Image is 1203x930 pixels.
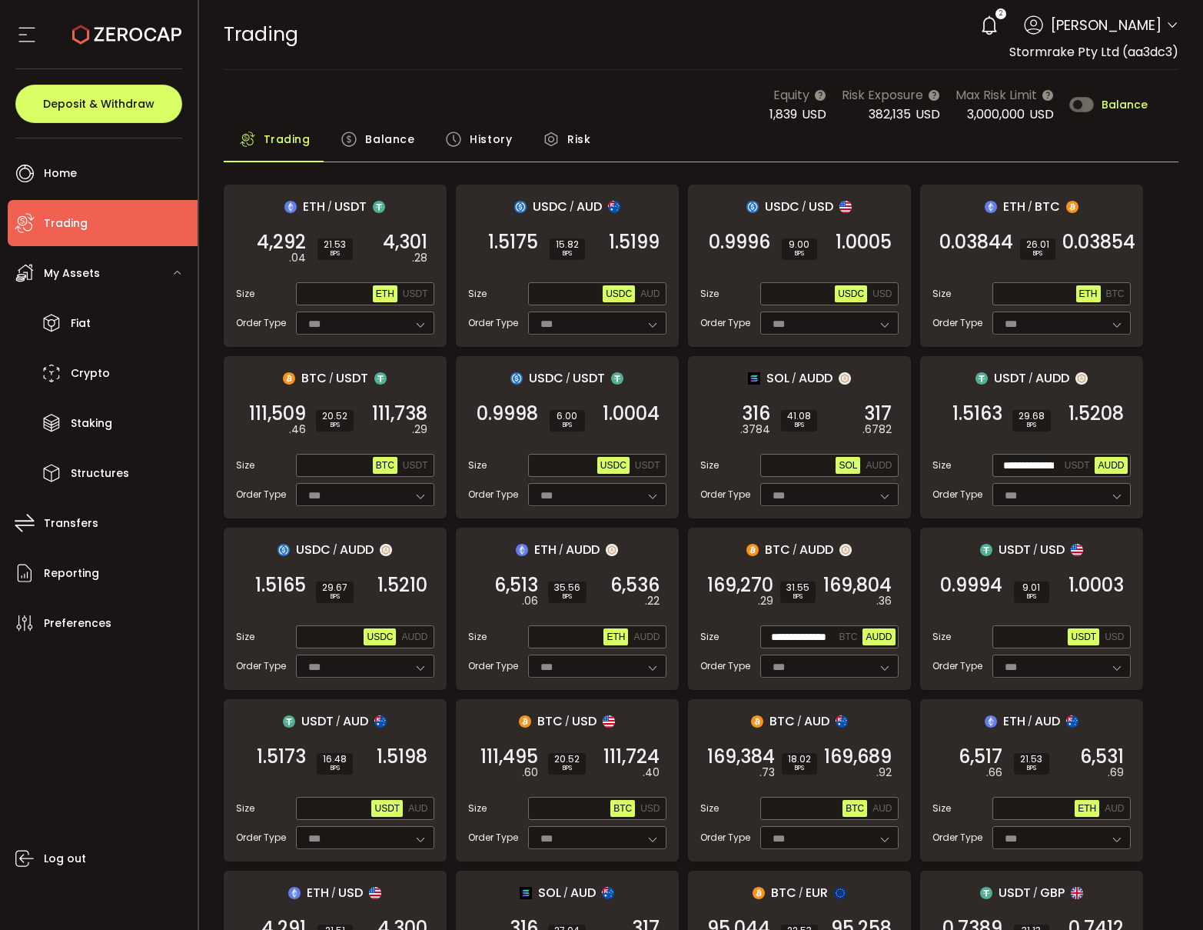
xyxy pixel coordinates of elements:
[468,458,487,472] span: Size
[1033,543,1038,557] em: /
[71,312,91,335] span: Fiat
[322,592,347,602] i: BPS
[637,285,663,302] button: AUD
[516,544,528,556] img: eth_portfolio.svg
[1020,592,1043,602] i: BPS
[236,630,254,644] span: Size
[1019,412,1045,421] span: 29.68
[322,412,347,421] span: 20.52
[799,368,832,388] span: AUDD
[1068,406,1124,422] span: 1.5208
[377,749,427,765] span: 1.5198
[1035,712,1060,731] span: AUD
[823,578,892,593] span: 169,804
[606,632,625,642] span: ETH
[565,715,570,728] em: /
[999,540,1031,559] span: USDT
[603,628,628,645] button: ETH
[303,197,325,216] span: ETH
[376,460,394,471] span: BTC
[640,803,660,814] span: USD
[999,883,1031,902] span: USDT
[766,368,789,388] span: SOL
[477,406,538,422] span: 0.9998
[284,201,297,213] img: eth_portfolio.svg
[836,457,860,474] button: SOL
[864,406,892,422] span: 317
[700,630,719,644] span: Size
[71,362,110,385] span: Crypto
[224,21,298,48] span: Trading
[932,802,951,815] span: Size
[338,883,363,902] span: USD
[556,249,579,258] i: BPS
[838,288,864,299] span: USDC
[554,583,580,592] span: 35.56
[707,749,775,765] span: 169,384
[573,368,605,388] span: USDT
[1095,457,1127,474] button: AUDD
[1019,421,1045,430] i: BPS
[1062,235,1135,250] span: 0.03854
[980,887,992,899] img: usdt_portfolio.svg
[1020,583,1043,592] span: 9.01
[563,886,568,900] em: /
[398,628,430,645] button: AUDD
[236,831,286,845] span: Order Type
[1103,285,1128,302] button: BTC
[643,765,660,781] em: .40
[1105,632,1124,642] span: USD
[869,800,895,817] button: AUD
[602,887,614,899] img: aud_portfolio.svg
[255,578,306,593] span: 1.5165
[556,412,579,421] span: 6.00
[916,105,940,123] span: USD
[364,628,396,645] button: USDC
[365,124,414,155] span: Balance
[932,458,951,472] span: Size
[700,488,750,502] span: Order Type
[606,288,632,299] span: USDC
[405,800,430,817] button: AUD
[236,488,286,502] span: Order Type
[804,712,829,731] span: AUD
[1051,15,1161,35] span: [PERSON_NAME]
[289,250,306,266] em: .04
[519,715,531,728] img: btc_portfolio.svg
[257,235,306,250] span: 4,292
[301,368,327,388] span: BTC
[994,368,1026,388] span: USDT
[600,460,626,471] span: USDC
[559,543,563,557] em: /
[468,659,518,673] span: Order Type
[373,285,397,302] button: ETH
[522,593,538,609] em: .06
[700,287,719,301] span: Size
[1065,460,1090,471] span: USDT
[307,883,329,902] span: ETH
[1003,712,1025,731] span: ETH
[236,802,254,815] span: Size
[932,630,951,644] span: Size
[403,288,428,299] span: USDT
[869,285,895,302] button: USD
[376,288,394,299] span: ETH
[1020,764,1203,930] iframe: Chat Widget
[324,240,347,249] span: 21.53
[1068,578,1124,593] span: 1.0003
[839,632,857,642] span: BTC
[603,406,660,422] span: 1.0004
[603,749,660,765] span: 111,724
[1062,457,1093,474] button: USDT
[566,540,600,559] span: AUDD
[824,749,892,765] span: 169,689
[836,235,892,250] span: 1.0005
[802,200,806,214] em: /
[336,715,341,728] em: /
[577,197,602,216] span: AUD
[1080,749,1124,765] span: 6,531
[932,316,982,330] span: Order Type
[554,592,580,602] i: BPS
[787,421,811,430] i: BPS
[403,460,428,471] span: USDT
